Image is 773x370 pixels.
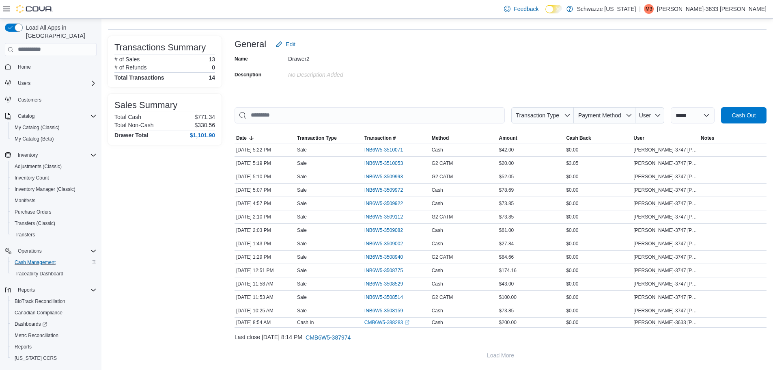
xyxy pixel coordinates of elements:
[633,281,698,287] span: [PERSON_NAME]-3747 [PERSON_NAME]
[564,318,632,327] div: $0.00
[633,160,698,167] span: [PERSON_NAME]-3747 [PERSON_NAME]
[11,196,97,206] span: Manifests
[11,207,55,217] a: Purchase Orders
[11,123,97,132] span: My Catalog (Classic)
[114,122,154,128] h6: Total Non-Cash
[15,285,97,295] span: Reports
[297,294,307,301] p: Sale
[288,52,397,62] div: Drawer2
[297,240,307,247] p: Sale
[364,225,411,235] button: INB6W5-3509082
[499,294,517,301] span: $100.00
[11,134,57,144] a: My Catalog (Beta)
[8,318,100,330] a: Dashboards
[499,173,514,180] span: $52.05
[11,308,66,318] a: Canadian Compliance
[545,5,562,13] input: Dark Mode
[499,214,514,220] span: $73.85
[432,200,443,207] span: Cash
[364,319,409,326] a: CMB6W5-388283External link
[235,306,295,316] div: [DATE] 10:25 AM
[15,321,47,327] span: Dashboards
[15,232,35,238] span: Transfers
[564,306,632,316] div: $0.00
[235,199,295,208] div: [DATE] 4:57 PM
[15,246,97,256] span: Operations
[235,347,767,364] button: Load More
[15,285,38,295] button: Reports
[15,150,41,160] button: Inventory
[564,252,632,262] div: $0.00
[15,136,54,142] span: My Catalog (Beta)
[297,227,307,234] p: Sale
[364,200,403,207] span: INB6W5-3509922
[364,147,403,153] span: INB6W5-3510071
[364,294,403,301] span: INB6W5-3508514
[235,107,505,123] input: This is a search bar. As you type, the results lower in the page will automatically filter.
[499,267,517,274] span: $174.16
[18,152,38,158] span: Inventory
[8,307,100,318] button: Canadian Compliance
[564,225,632,235] div: $0.00
[633,135,644,141] span: User
[432,307,443,314] span: Cash
[286,40,295,48] span: Edit
[235,225,295,235] div: [DATE] 2:03 PM
[15,150,97,160] span: Inventory
[15,332,58,339] span: Metrc Reconciliation
[2,110,100,122] button: Catalog
[8,206,100,218] button: Purchase Orders
[16,5,53,13] img: Cova
[499,319,517,326] span: $200.00
[235,266,295,275] div: [DATE] 12:51 PM
[8,353,100,364] button: [US_STATE] CCRS
[574,107,635,123] button: Payment Method
[209,74,215,81] h4: 14
[564,266,632,275] div: $0.00
[511,107,574,123] button: Transaction Type
[114,56,140,63] h6: # of Sales
[11,319,50,329] a: Dashboards
[8,161,100,172] button: Adjustments (Classic)
[8,172,100,184] button: Inventory Count
[11,162,97,171] span: Adjustments (Classic)
[235,292,295,302] div: [DATE] 11:53 AM
[235,56,248,62] label: Name
[15,62,97,72] span: Home
[633,240,698,247] span: [PERSON_NAME]-3747 [PERSON_NAME]
[2,149,100,161] button: Inventory
[364,306,411,316] button: INB6W5-3508159
[635,107,664,123] button: User
[564,239,632,249] div: $0.00
[212,64,215,71] p: 0
[235,71,261,78] label: Description
[11,296,97,306] span: BioTrack Reconciliation
[11,196,39,206] a: Manifests
[514,5,538,13] span: Feedback
[297,173,307,180] p: Sale
[432,240,443,247] span: Cash
[297,267,307,274] p: Sale
[2,94,100,106] button: Customers
[633,214,698,220] span: [PERSON_NAME]-3747 [PERSON_NAME]
[8,122,100,133] button: My Catalog (Classic)
[209,56,215,63] p: 13
[11,219,58,228] a: Transfers (Classic)
[432,227,443,234] span: Cash
[11,207,97,217] span: Purchase Orders
[11,184,97,194] span: Inventory Manager (Classic)
[632,133,699,143] button: User
[235,252,295,262] div: [DATE] 1:29 PM
[633,307,698,314] span: [PERSON_NAME]-3747 [PERSON_NAME]
[194,114,215,120] p: $771.34
[18,97,41,103] span: Customers
[8,218,100,229] button: Transfers (Classic)
[297,214,307,220] p: Sale
[235,212,295,222] div: [DATE] 2:10 PM
[432,135,449,141] span: Method
[501,1,542,17] a: Feedback
[8,229,100,240] button: Transfers
[235,145,295,155] div: [DATE] 5:22 PM
[363,133,430,143] button: Transaction #
[297,135,337,141] span: Transaction Type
